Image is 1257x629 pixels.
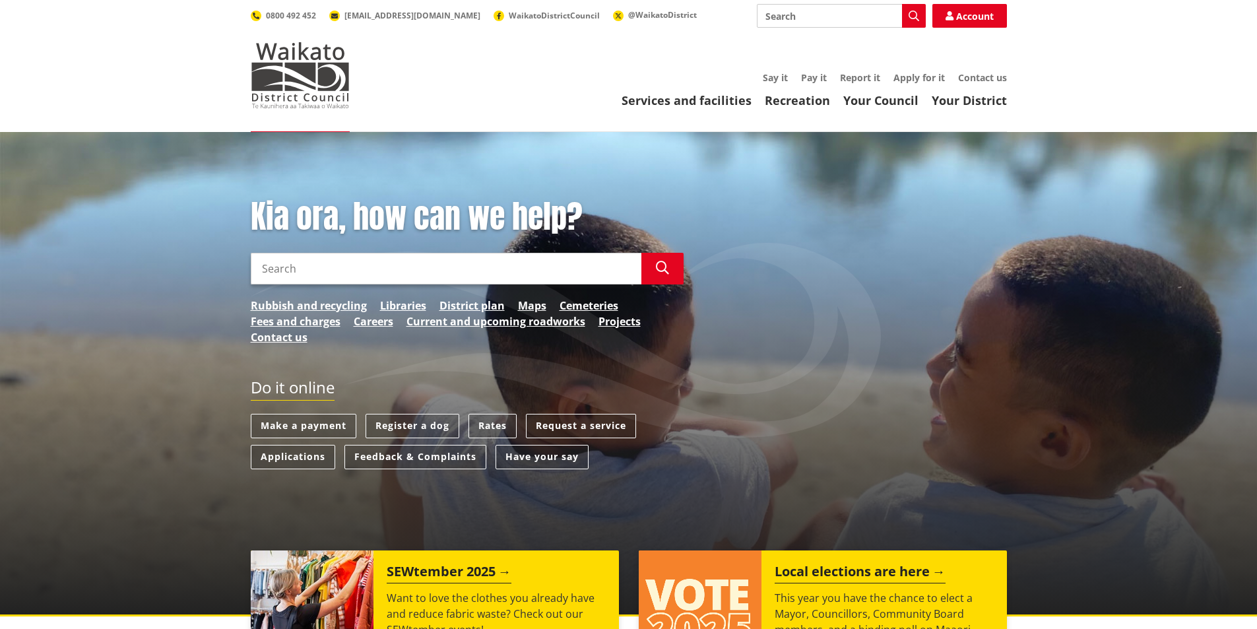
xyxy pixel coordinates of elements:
[757,4,926,28] input: Search input
[763,71,788,84] a: Say it
[344,10,480,21] span: [EMAIL_ADDRESS][DOMAIN_NAME]
[344,445,486,469] a: Feedback & Complaints
[251,253,641,284] input: Search input
[893,71,945,84] a: Apply for it
[518,298,546,314] a: Maps
[775,564,946,583] h2: Local elections are here
[509,10,600,21] span: WaikatoDistrictCouncil
[496,445,589,469] a: Have your say
[251,298,367,314] a: Rubbish and recycling
[366,414,459,438] a: Register a dog
[526,414,636,438] a: Request a service
[266,10,316,21] span: 0800 492 452
[251,445,335,469] a: Applications
[843,92,919,108] a: Your Council
[622,92,752,108] a: Services and facilities
[560,298,618,314] a: Cemeteries
[251,378,335,401] h2: Do it online
[801,71,827,84] a: Pay it
[765,92,830,108] a: Recreation
[251,42,350,108] img: Waikato District Council - Te Kaunihera aa Takiwaa o Waikato
[613,9,697,20] a: @WaikatoDistrict
[598,314,641,329] a: Projects
[251,314,340,329] a: Fees and charges
[958,71,1007,84] a: Contact us
[840,71,880,84] a: Report it
[387,564,511,583] h2: SEWtember 2025
[494,10,600,21] a: WaikatoDistrictCouncil
[406,314,585,329] a: Current and upcoming roadworks
[932,4,1007,28] a: Account
[354,314,393,329] a: Careers
[251,198,684,236] h1: Kia ora, how can we help?
[932,92,1007,108] a: Your District
[251,329,307,345] a: Contact us
[251,414,356,438] a: Make a payment
[380,298,426,314] a: Libraries
[628,9,697,20] span: @WaikatoDistrict
[468,414,517,438] a: Rates
[329,10,480,21] a: [EMAIL_ADDRESS][DOMAIN_NAME]
[251,10,316,21] a: 0800 492 452
[439,298,505,314] a: District plan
